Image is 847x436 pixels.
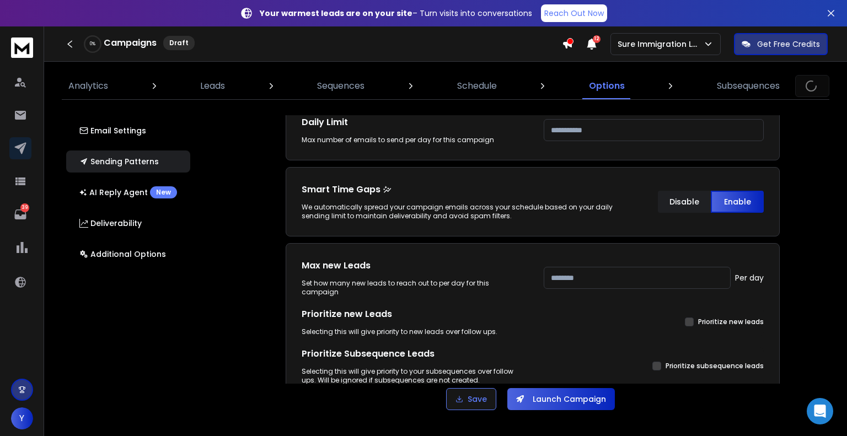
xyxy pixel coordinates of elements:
a: 39 [9,203,31,225]
h1: Campaigns [104,36,157,50]
p: Sequences [317,79,364,93]
div: Open Intercom Messenger [807,398,833,424]
button: Y [11,407,33,429]
label: Prioritize new leads [698,317,764,326]
label: Prioritize subsequence leads [666,362,764,370]
button: Sending Patterns [66,150,190,173]
button: Disable [658,191,711,213]
h1: Max new Leads [302,259,522,272]
a: Schedule [451,73,503,99]
div: New [150,186,177,198]
button: Save [446,388,496,410]
p: Smart Time Gaps [302,183,636,196]
p: Leads [200,79,225,93]
button: Email Settings [66,120,190,142]
a: Subsequences [710,73,786,99]
p: Analytics [68,79,108,93]
div: Selecting this will give priority to new leads over follow ups. [302,327,522,336]
img: logo [11,37,33,58]
h1: Prioritize Subsequence Leads [302,347,522,360]
button: Deliverability [66,212,190,234]
a: Sequences [310,73,371,99]
p: Additional Options [79,249,166,260]
button: AI Reply AgentNew [66,181,190,203]
h1: Prioritize new Leads [302,308,522,321]
p: Options [589,79,625,93]
p: 39 [20,203,29,212]
strong: Your warmest leads are on your site [260,8,412,19]
a: Leads [194,73,232,99]
p: AI Reply Agent [79,186,177,198]
p: Sending Patterns [79,156,159,167]
button: Enable [711,191,764,213]
div: Selecting this will give priority to your subsequences over follow ups. Will be ignored if subseq... [302,367,522,385]
p: Deliverability [79,218,142,229]
a: Analytics [62,73,115,99]
p: Per day [735,272,764,283]
p: Get Free Credits [757,39,820,50]
span: 12 [593,35,601,43]
a: Reach Out Now [541,4,607,22]
p: Email Settings [79,125,146,136]
p: Reach Out Now [544,8,604,19]
div: Max number of emails to send per day for this campaign [302,136,522,144]
p: 0 % [90,41,95,47]
div: Draft [163,36,195,50]
button: Additional Options [66,243,190,265]
p: Subsequences [717,79,780,93]
p: – Turn visits into conversations [260,8,532,19]
div: Set how many new leads to reach out to per day for this campaign [302,279,522,297]
div: We automatically spread your campaign emails across your schedule based on your daily sending lim... [302,203,636,220]
button: Launch Campaign [507,388,615,410]
button: Get Free Credits [734,33,828,55]
p: Sure Immigration LTD [618,39,703,50]
p: Schedule [457,79,497,93]
a: Options [582,73,631,99]
h1: Daily Limit [302,116,522,129]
